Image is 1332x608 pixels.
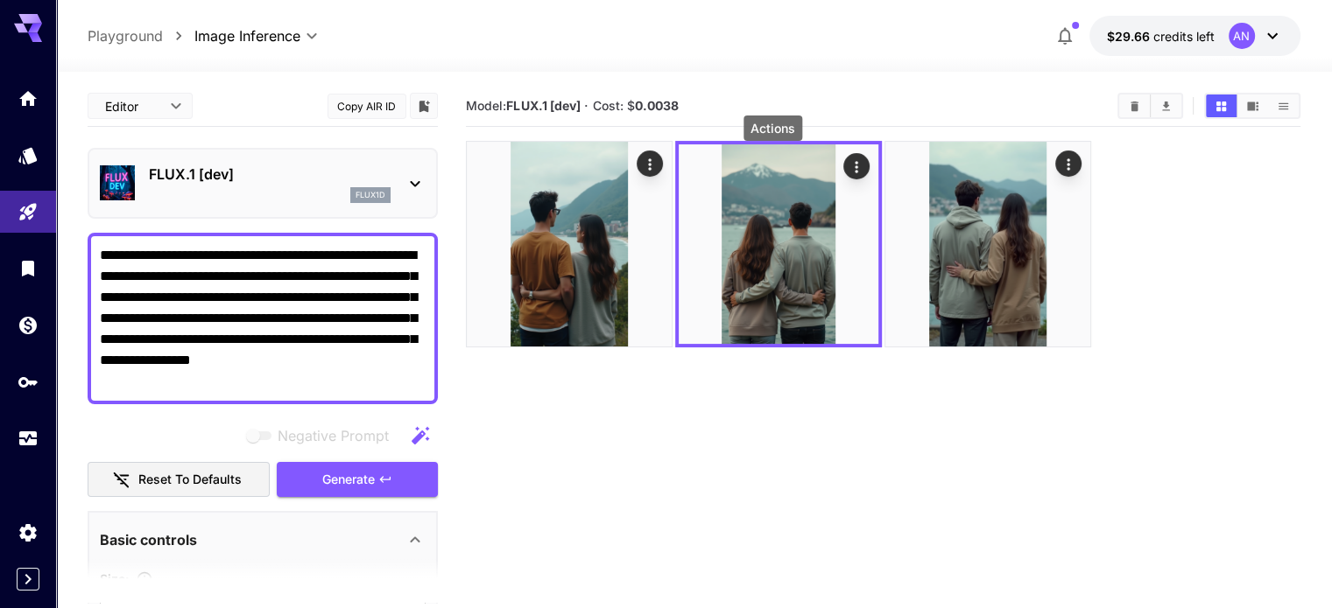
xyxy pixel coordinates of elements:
a: Playground [88,25,163,46]
div: Actions [744,115,802,141]
nav: breadcrumb [88,25,194,46]
p: FLUX.1 [dev] [149,164,391,185]
span: Negative Prompt [278,425,389,446]
div: AN [1229,23,1255,49]
button: $29.6567AN [1089,16,1300,56]
img: D4BnmRJ74grRAAAAAElFTkSuQmCC [885,142,1090,346]
span: $29.66 [1107,29,1153,44]
div: Basic controls [100,519,426,561]
span: Generate [322,469,375,491]
div: Usage [18,428,39,450]
button: Expand sidebar [17,568,39,591]
button: Show media in grid view [1206,94,1237,117]
div: Settings [18,521,39,543]
b: 0.0038 [635,98,679,113]
div: Clear AllDownload All [1117,93,1183,119]
div: Actions [637,150,663,177]
span: Cost: $ [593,98,679,113]
div: Models [18,144,39,166]
button: Generate [277,462,438,498]
p: · [584,95,588,116]
button: Show media in video view [1237,94,1268,117]
div: Library [18,257,39,279]
img: T8nmrVxyPf0OgAAAABJRU5ErkJggg== [467,142,672,346]
img: z+cRYNUXe+vaQAAAABJRU5ErkJggg== [679,144,878,344]
b: FLUX.1 [dev] [506,98,580,113]
div: Wallet [18,314,39,336]
div: API Keys [18,371,39,393]
button: Add to library [416,95,432,116]
div: $29.6567 [1107,27,1215,45]
span: Image Inference [194,25,300,46]
div: Actions [1055,150,1082,177]
span: credits left [1153,29,1215,44]
span: Model: [466,98,580,113]
button: Download All [1151,94,1181,117]
p: flux1d [356,189,385,201]
p: Basic controls [100,529,197,550]
div: Show media in grid viewShow media in video viewShow media in list view [1204,93,1300,119]
button: Clear All [1119,94,1150,117]
div: Home [18,87,39,109]
span: Editor [105,97,159,115]
div: Actions [843,153,870,179]
button: Copy AIR ID [328,94,406,119]
div: FLUX.1 [dev]flux1d [100,157,426,210]
div: Playground [18,201,39,223]
button: Reset to defaults [88,462,270,498]
button: Show media in list view [1268,94,1299,117]
span: Negative prompts are not compatible with the selected model. [243,424,403,446]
